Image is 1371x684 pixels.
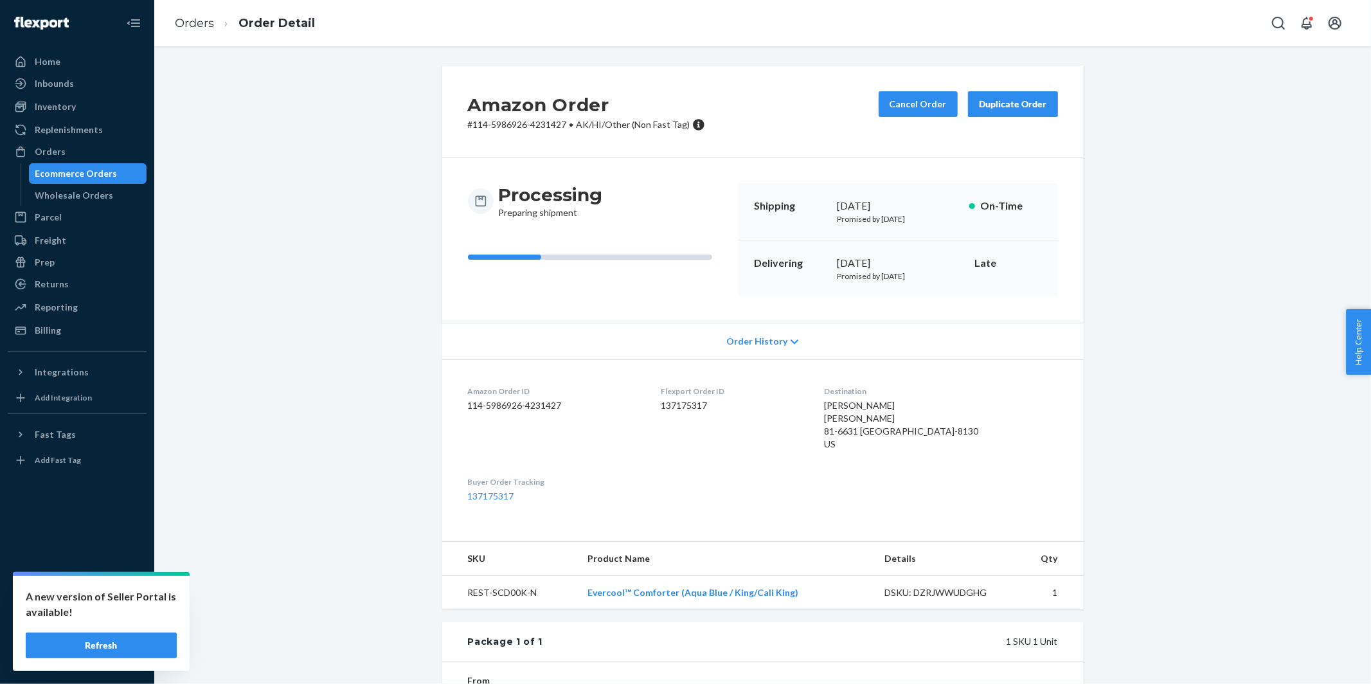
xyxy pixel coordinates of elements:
[8,96,147,117] a: Inventory
[26,589,177,620] p: A new version of Seller Portal is available!
[468,635,543,648] div: Package 1 of 1
[968,91,1058,117] button: Duplicate Order
[8,648,147,669] button: Give Feedback
[1266,10,1291,36] button: Open Search Box
[661,386,804,397] dt: Flexport Order ID
[8,604,147,625] a: Talk to Support
[121,10,147,36] button: Close Navigation
[468,118,705,131] p: # 114-5986926-4231427
[35,189,114,202] div: Wholesale Orders
[754,256,827,271] p: Delivering
[35,301,78,314] div: Reporting
[8,297,147,318] a: Reporting
[542,635,1057,648] div: 1 SKU 1 Unit
[35,123,103,136] div: Replenishments
[35,55,60,68] div: Home
[29,163,147,184] a: Ecommerce Orders
[468,91,705,118] h2: Amazon Order
[726,335,787,348] span: Order History
[885,586,1006,599] div: DSKU: DZRJWWUDGHG
[1016,576,1083,610] td: 1
[8,230,147,251] a: Freight
[8,362,147,382] button: Integrations
[499,183,603,206] h3: Processing
[442,542,578,576] th: SKU
[661,399,804,412] dd: 137175317
[838,256,959,271] div: [DATE]
[8,73,147,94] a: Inbounds
[838,213,959,224] p: Promised by [DATE]
[8,141,147,162] a: Orders
[838,199,959,213] div: [DATE]
[442,576,578,610] td: REST-SCD00K-N
[35,428,76,441] div: Fast Tags
[35,324,61,337] div: Billing
[980,199,1043,213] p: On-Time
[165,4,325,42] ol: breadcrumbs
[577,542,874,576] th: Product Name
[569,119,574,130] span: •
[35,167,118,180] div: Ecommerce Orders
[825,386,1058,397] dt: Destination
[1016,542,1083,576] th: Qty
[1346,309,1371,375] button: Help Center
[29,185,147,206] a: Wholesale Orders
[35,392,92,403] div: Add Integration
[1294,10,1320,36] button: Open notifications
[35,366,89,379] div: Integrations
[468,476,641,487] dt: Buyer Order Tracking
[8,424,147,445] button: Fast Tags
[35,77,74,90] div: Inbounds
[499,183,603,219] div: Preparing shipment
[8,450,147,471] a: Add Fast Tag
[35,100,76,113] div: Inventory
[468,491,514,501] a: 137175317
[8,51,147,72] a: Home
[468,386,641,397] dt: Amazon Order ID
[974,256,1043,271] p: Late
[8,252,147,273] a: Prep
[238,16,315,30] a: Order Detail
[754,199,827,213] p: Shipping
[838,271,959,282] p: Promised by [DATE]
[1322,10,1348,36] button: Open account menu
[8,582,147,603] a: Settings
[8,626,147,647] a: Help Center
[8,388,147,408] a: Add Integration
[979,98,1047,111] div: Duplicate Order
[35,234,66,247] div: Freight
[879,91,958,117] button: Cancel Order
[26,633,177,658] button: Refresh
[825,400,979,449] span: [PERSON_NAME] [PERSON_NAME] 81-6631 [GEOGRAPHIC_DATA]-8130 US
[8,274,147,294] a: Returns
[35,145,66,158] div: Orders
[175,16,214,30] a: Orders
[35,455,81,465] div: Add Fast Tag
[875,542,1016,576] th: Details
[8,207,147,228] a: Parcel
[35,256,55,269] div: Prep
[35,278,69,291] div: Returns
[577,119,690,130] span: AK/HI/Other (Non Fast Tag)
[35,211,62,224] div: Parcel
[8,320,147,341] a: Billing
[468,399,641,412] dd: 114-5986926-4231427
[8,120,147,140] a: Replenishments
[14,17,69,30] img: Flexport logo
[587,587,798,598] a: Evercool™ Comforter (Aqua Blue / King/Cali King)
